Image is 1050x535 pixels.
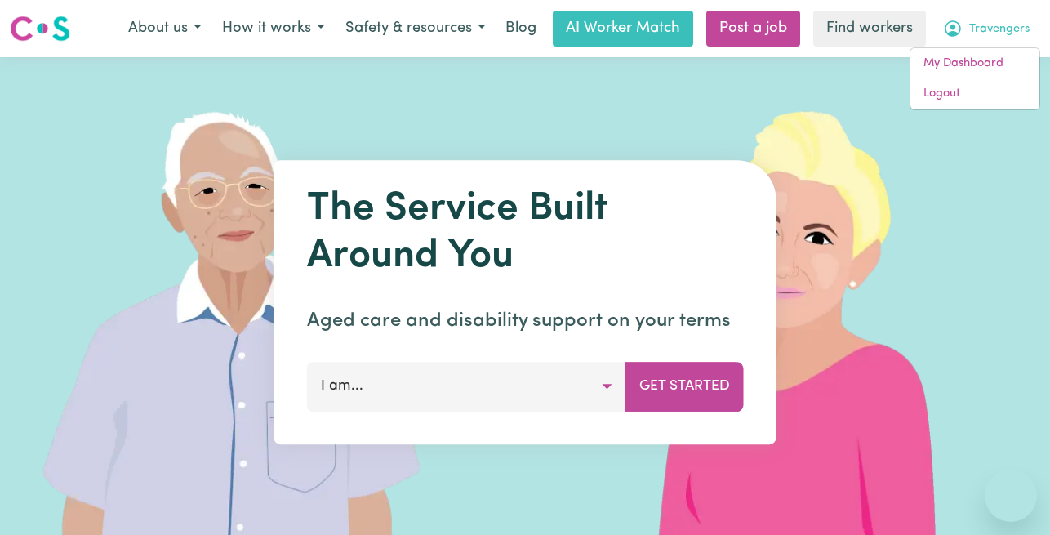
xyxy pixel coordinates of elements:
a: Find workers [813,11,926,47]
button: Safety & resources [335,11,496,46]
a: My Dashboard [910,48,1039,79]
button: I am... [307,362,626,411]
a: Careseekers logo [10,10,70,47]
button: About us [118,11,211,46]
a: Logout [910,78,1039,109]
span: Travengers [969,20,1030,38]
button: Get Started [625,362,744,411]
a: AI Worker Match [553,11,693,47]
img: Careseekers logo [10,14,70,43]
p: Aged care and disability support on your terms [307,306,744,336]
button: How it works [211,11,335,46]
iframe: Button to launch messaging window [985,470,1037,522]
button: My Account [932,11,1040,46]
div: My Account [910,47,1040,110]
h1: The Service Built Around You [307,186,744,280]
a: Post a job [706,11,800,47]
a: Blog [496,11,546,47]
